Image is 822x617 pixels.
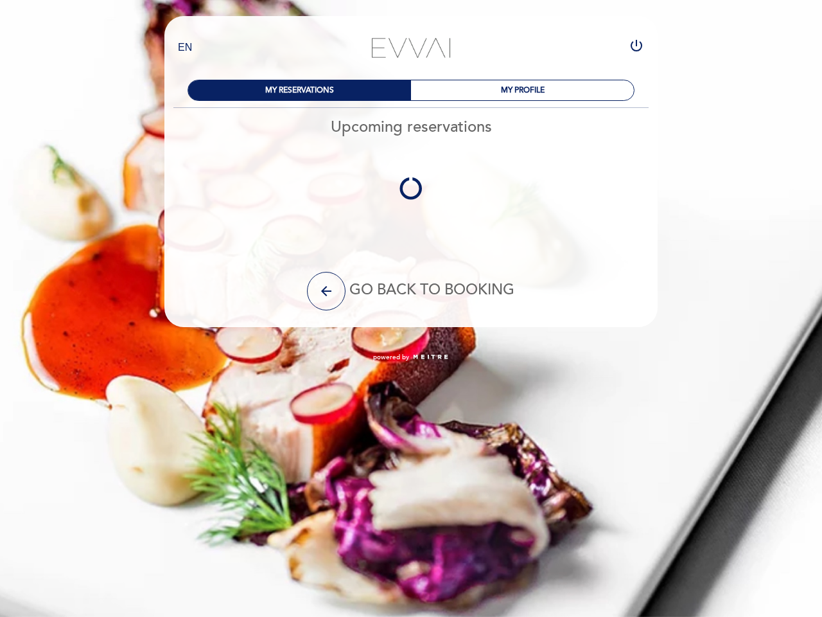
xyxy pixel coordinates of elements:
a: powered by [373,353,449,362]
i: arrow_back [319,283,334,299]
img: MEITRE [412,354,449,361]
i: power_settings_new [629,38,644,53]
span: GO BACK TO BOOKING [349,281,514,299]
button: arrow_back [307,272,345,310]
span: powered by [373,353,409,362]
a: Evvai [331,30,491,66]
button: power_settings_new [629,38,644,58]
div: MY PROFILE [411,80,634,100]
div: MY RESERVATIONS [188,80,411,100]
